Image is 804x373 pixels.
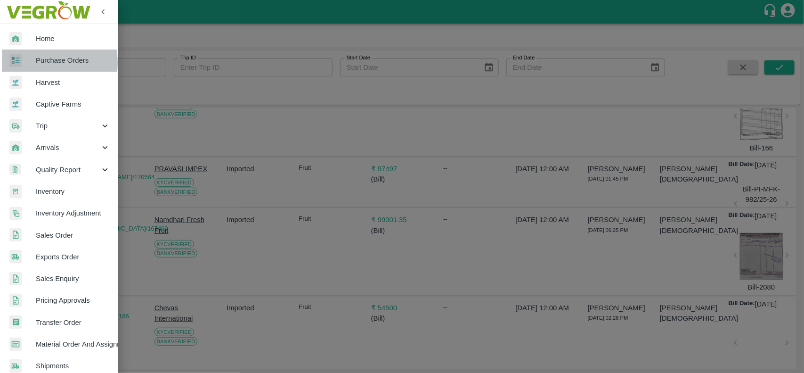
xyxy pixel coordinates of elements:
img: whArrival [9,32,22,46]
img: delivery [9,119,22,133]
span: Transfer Order [36,317,110,328]
img: sales [9,228,22,242]
img: whInventory [9,185,22,199]
span: Shipments [36,361,110,371]
span: Quality Report [36,165,100,175]
img: shipments [9,359,22,373]
span: Exports Order [36,252,110,262]
img: sales [9,272,22,286]
img: sales [9,294,22,307]
img: whTransfer [9,315,22,329]
span: Purchase Orders [36,55,110,66]
img: harvest [9,97,22,111]
span: Pricing Approvals [36,295,110,306]
img: shipments [9,250,22,264]
span: Harvest [36,77,110,88]
span: Sales Order [36,230,110,240]
img: harvest [9,75,22,90]
img: qualityReport [9,164,21,175]
span: Home [36,33,110,44]
span: Material Order And Assignment [36,339,110,349]
span: Captive Farms [36,99,110,109]
img: whArrival [9,141,22,155]
img: inventory [9,207,22,220]
span: Arrivals [36,142,100,153]
span: Inventory Adjustment [36,208,110,218]
img: reciept [9,54,22,67]
span: Sales Enquiry [36,274,110,284]
span: Inventory [36,186,110,197]
span: Trip [36,121,100,131]
img: centralMaterial [9,338,22,351]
